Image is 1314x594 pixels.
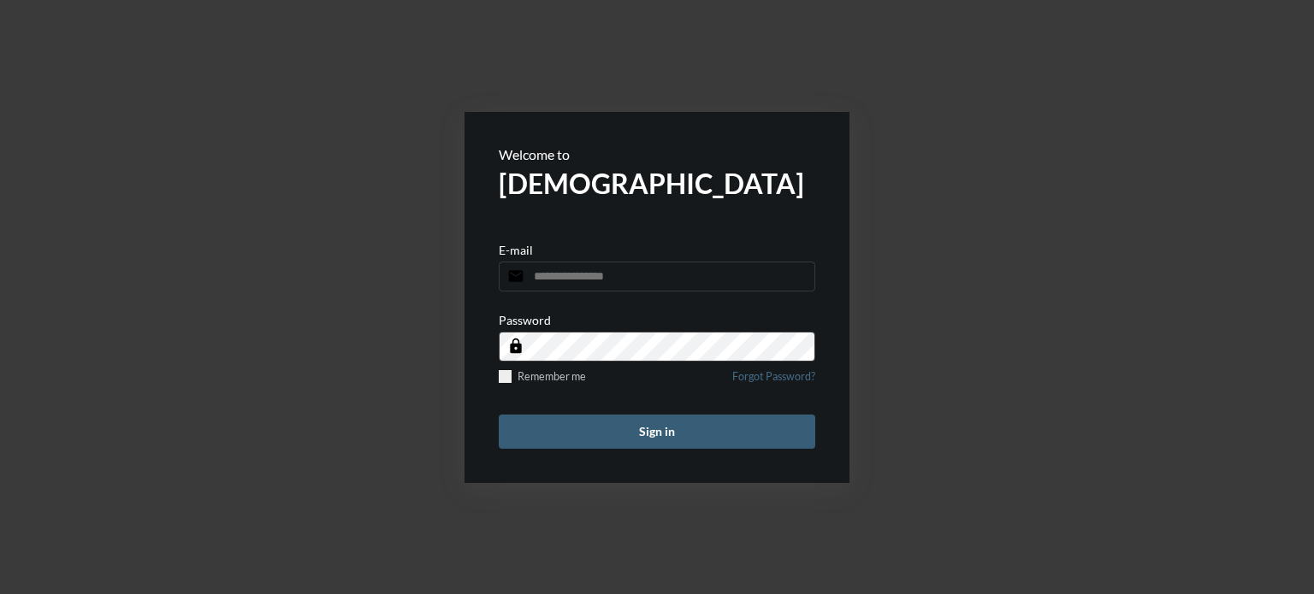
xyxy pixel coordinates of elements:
[499,243,533,257] p: E-mail
[499,370,586,383] label: Remember me
[499,167,815,200] h2: [DEMOGRAPHIC_DATA]
[499,146,815,162] p: Welcome to
[732,370,815,393] a: Forgot Password?
[499,415,815,449] button: Sign in
[499,313,551,327] p: Password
